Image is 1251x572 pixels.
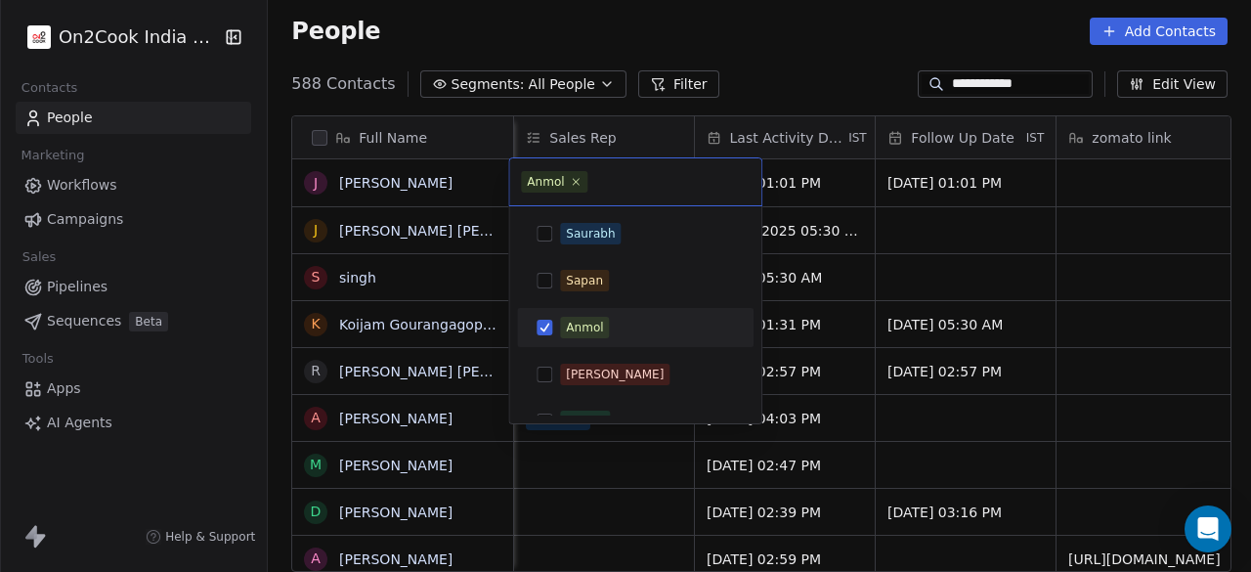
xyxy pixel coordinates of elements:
[566,225,615,242] div: Saurabh
[566,319,603,336] div: Anmol
[566,366,664,383] div: [PERSON_NAME]
[566,413,604,430] div: Piyush
[566,272,603,289] div: Sapan
[527,173,564,191] div: Anmol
